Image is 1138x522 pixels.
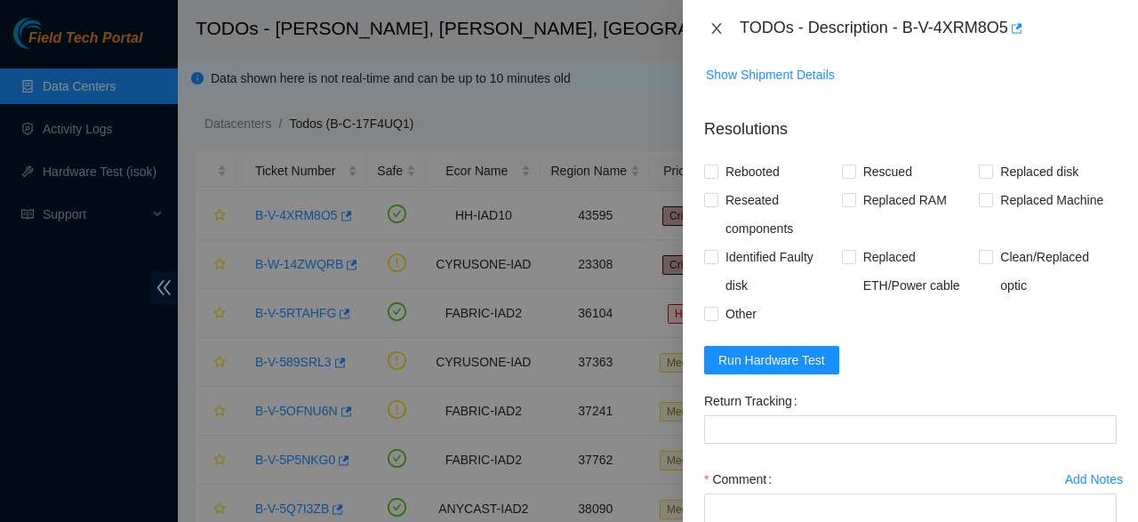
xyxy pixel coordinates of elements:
[856,243,980,300] span: Replaced ETH/Power cable
[709,21,724,36] span: close
[993,186,1110,214] span: Replaced Machine
[993,243,1117,300] span: Clean/Replaced optic
[993,157,1086,186] span: Replaced disk
[1064,465,1124,494] button: Add Notes
[856,186,954,214] span: Replaced RAM
[718,300,764,328] span: Other
[740,14,1117,43] div: TODOs - Description - B-V-4XRM8O5
[1065,473,1123,486] div: Add Notes
[706,65,835,84] span: Show Shipment Details
[718,350,825,370] span: Run Hardware Test
[705,60,836,89] button: Show Shipment Details
[704,20,729,37] button: Close
[704,346,839,374] button: Run Hardware Test
[704,415,1117,444] input: Return Tracking
[856,157,919,186] span: Rescued
[718,157,787,186] span: Rebooted
[718,186,842,243] span: Reseated components
[704,387,805,415] label: Return Tracking
[704,465,779,494] label: Comment
[718,243,842,300] span: Identified Faulty disk
[704,103,1117,141] p: Resolutions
